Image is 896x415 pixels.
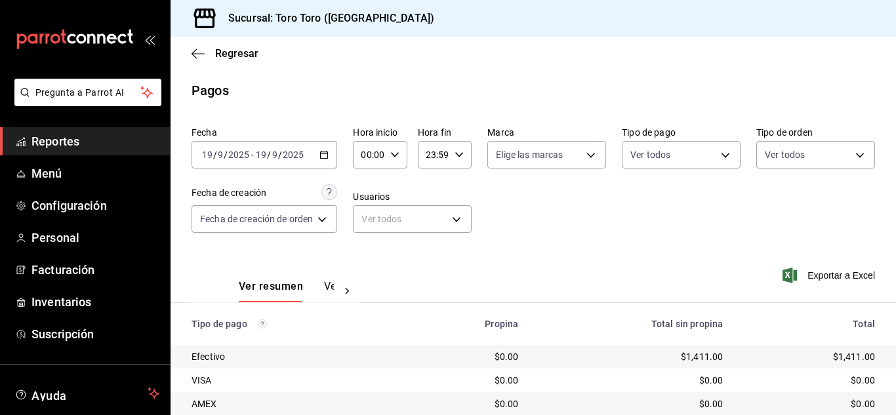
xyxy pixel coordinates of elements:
span: / [224,149,228,160]
div: Pagos [192,81,229,100]
label: Hora inicio [353,128,407,137]
div: Tipo de pago [192,319,396,329]
button: Regresar [192,47,258,60]
div: Total sin propina [539,319,723,329]
input: ---- [228,149,250,160]
div: VISA [192,374,396,387]
input: -- [272,149,278,160]
label: Tipo de pago [622,128,741,137]
span: Regresar [215,47,258,60]
div: Total [744,319,875,329]
button: Pregunta a Parrot AI [14,79,161,106]
div: Efectivo [192,350,396,363]
input: ---- [282,149,304,160]
div: Propina [417,319,518,329]
input: -- [201,149,213,160]
span: Ayuda [31,385,142,401]
span: Pregunta a Parrot AI [35,86,141,100]
div: Ver todos [353,205,472,233]
div: $0.00 [417,374,518,387]
label: Hora fin [418,128,472,137]
span: Fecha de creación de orden [200,212,313,226]
div: $0.00 [417,350,518,363]
span: Elige las marcas [496,148,563,161]
div: $1,411.00 [744,350,875,363]
div: $0.00 [539,397,723,410]
span: Reportes [31,132,159,150]
span: Menú [31,165,159,182]
span: - [251,149,254,160]
div: Fecha de creación [192,186,266,200]
span: Suscripción [31,325,159,343]
label: Marca [487,128,606,137]
span: / [213,149,217,160]
button: open_drawer_menu [144,34,155,45]
input: -- [255,149,267,160]
span: / [267,149,271,160]
button: Ver resumen [239,280,303,302]
div: navigation tabs [239,280,334,302]
label: Tipo de orden [756,128,875,137]
h3: Sucursal: Toro Toro ([GEOGRAPHIC_DATA]) [218,10,434,26]
span: Ver todos [630,148,670,161]
label: Usuarios [353,192,472,201]
div: $1,411.00 [539,350,723,363]
button: Ver pagos [324,280,373,302]
span: Facturación [31,261,159,279]
a: Pregunta a Parrot AI [9,95,161,109]
input: -- [217,149,224,160]
div: $0.00 [744,374,875,387]
span: Personal [31,229,159,247]
div: $0.00 [417,397,518,410]
span: Configuración [31,197,159,214]
span: / [278,149,282,160]
span: Inventarios [31,293,159,311]
div: $0.00 [539,374,723,387]
label: Fecha [192,128,337,137]
div: $0.00 [744,397,875,410]
svg: Los pagos realizados con Pay y otras terminales son montos brutos. [258,319,267,328]
span: Ver todos [765,148,805,161]
div: AMEX [192,397,396,410]
button: Exportar a Excel [785,267,875,283]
